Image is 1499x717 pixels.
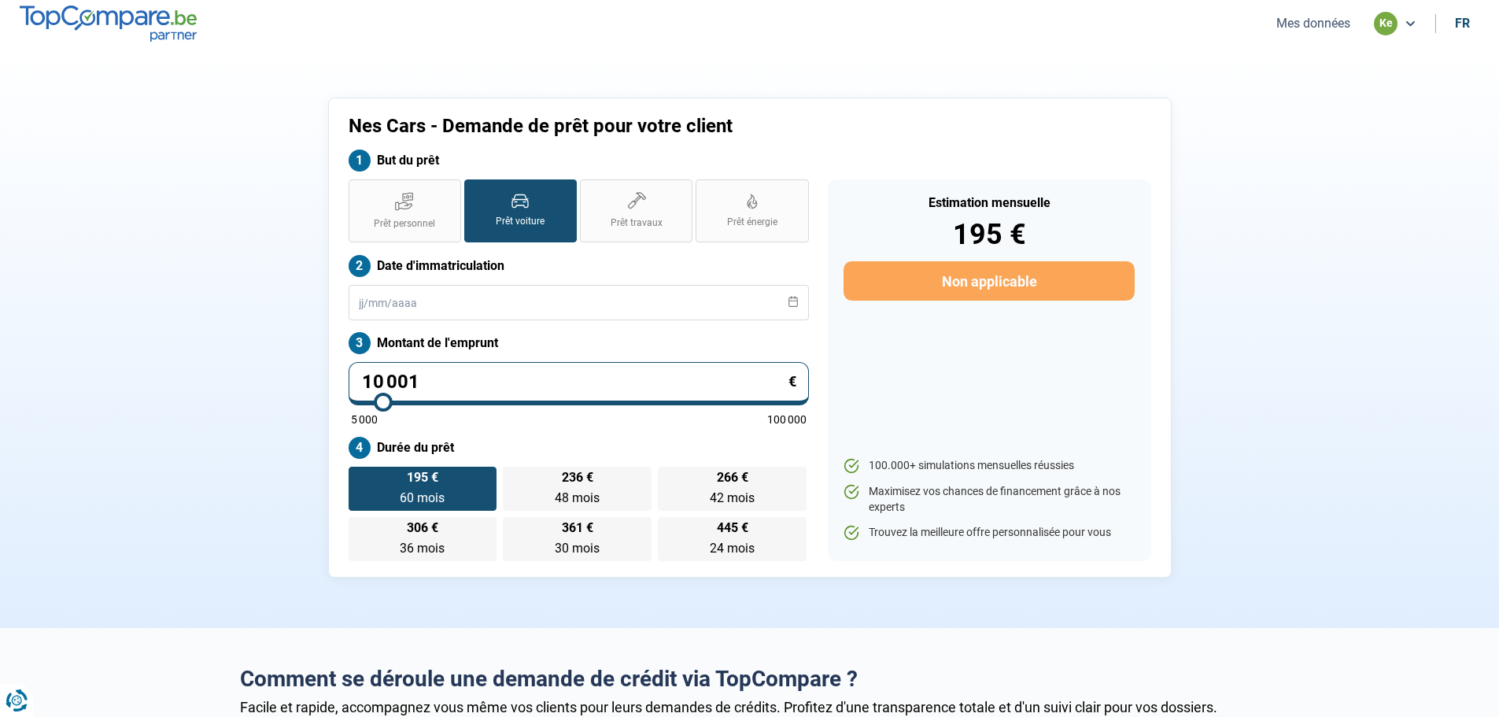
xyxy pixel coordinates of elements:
[717,471,748,484] span: 266 €
[844,197,1134,209] div: Estimation mensuelle
[767,414,807,425] span: 100 000
[400,541,445,556] span: 36 mois
[1272,15,1355,31] button: Mes données
[844,484,1134,515] li: Maximisez vos chances de financement grâce à nos experts
[710,541,755,556] span: 24 mois
[240,666,1260,693] h2: Comment se déroule une demande de crédit via TopCompare ?
[710,490,755,505] span: 42 mois
[844,220,1134,249] div: 195 €
[349,150,809,172] label: But du prêt
[349,285,809,320] input: jj/mm/aaaa
[400,490,445,505] span: 60 mois
[555,490,600,505] span: 48 mois
[349,115,946,138] h1: Nes Cars - Demande de prêt pour votre client
[20,6,197,41] img: TopCompare.be
[562,522,593,534] span: 361 €
[562,471,593,484] span: 236 €
[1455,16,1470,31] div: fr
[351,414,378,425] span: 5 000
[844,525,1134,541] li: Trouvez la meilleure offre personnalisée pour vous
[374,217,435,231] span: Prêt personnel
[788,375,796,389] span: €
[349,437,809,459] label: Durée du prêt
[240,699,1260,715] div: Facile et rapide, accompagnez vous même vos clients pour leurs demandes de crédits. Profitez d'un...
[611,216,663,230] span: Prêt travaux
[717,522,748,534] span: 445 €
[555,541,600,556] span: 30 mois
[349,332,809,354] label: Montant de l'emprunt
[1374,12,1397,35] div: ke
[727,216,777,229] span: Prêt énergie
[844,261,1134,301] button: Non applicable
[407,471,438,484] span: 195 €
[407,522,438,534] span: 306 €
[844,458,1134,474] li: 100.000+ simulations mensuelles réussies
[496,215,545,228] span: Prêt voiture
[349,255,809,277] label: Date d'immatriculation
